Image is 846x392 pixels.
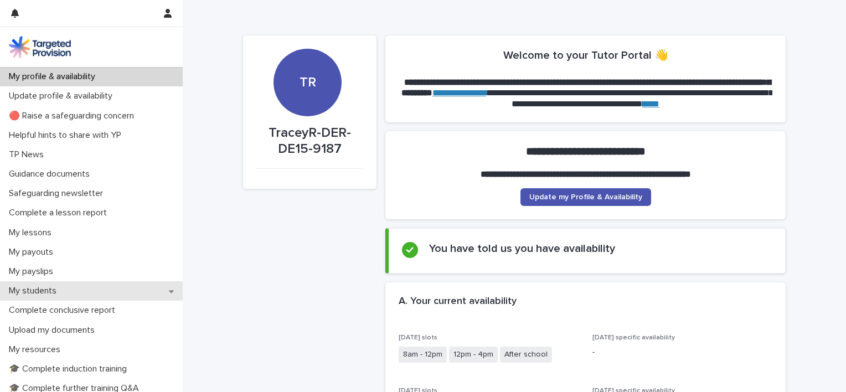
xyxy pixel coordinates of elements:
h2: A. Your current availability [399,296,517,308]
p: Update profile & availability [4,91,121,101]
span: Update my Profile & Availability [529,193,642,201]
p: Helpful hints to share with YP [4,130,130,141]
p: TP News [4,149,53,160]
p: Safeguarding newsletter [4,188,112,199]
img: M5nRWzHhSzIhMunXDL62 [9,36,71,58]
p: Guidance documents [4,169,99,179]
p: Complete conclusive report [4,305,124,316]
p: - [592,347,773,358]
p: My resources [4,344,69,355]
p: Upload my documents [4,325,104,336]
h2: Welcome to your Tutor Portal 👋 [503,49,668,62]
p: My profile & availability [4,71,104,82]
h2: You have told us you have availability [429,242,615,255]
p: My students [4,286,65,296]
span: After school [500,347,552,363]
p: My payslips [4,266,62,277]
span: [DATE] slots [399,334,437,341]
p: My lessons [4,228,60,238]
span: [DATE] specific availability [592,334,675,341]
span: 12pm - 4pm [449,347,498,363]
p: TraceyR-DER-DE15-9187 [256,125,363,157]
p: 🔴 Raise a safeguarding concern [4,111,143,121]
p: My payouts [4,247,62,257]
p: Complete a lesson report [4,208,116,218]
a: Update my Profile & Availability [520,188,651,206]
div: TR [274,7,341,91]
p: 🎓 Complete induction training [4,364,136,374]
span: 8am - 12pm [399,347,447,363]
